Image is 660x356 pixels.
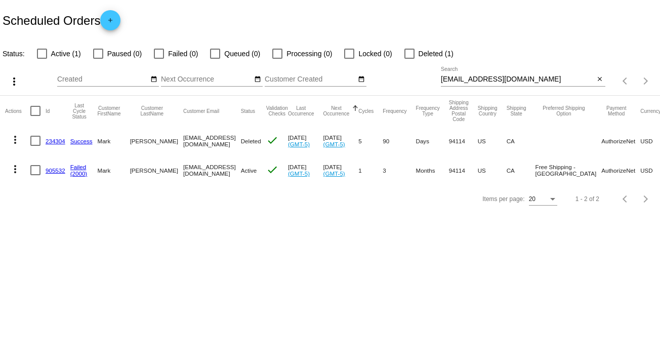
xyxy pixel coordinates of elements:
[449,100,469,122] button: Change sorting for ShippingPostcode
[419,48,453,60] span: Deleted (1)
[595,74,605,85] button: Clear
[70,170,88,177] a: (2000)
[183,155,241,185] mat-cell: [EMAIL_ADDRESS][DOMAIN_NAME]
[535,155,602,185] mat-cell: Free Shipping - [GEOGRAPHIC_DATA]
[70,103,89,120] button: Change sorting for LastProcessingCycleId
[130,155,183,185] mat-cell: [PERSON_NAME]
[383,126,416,155] mat-cell: 90
[478,155,507,185] mat-cell: US
[57,75,148,84] input: Created
[323,105,350,116] button: Change sorting for NextOccurrenceUtc
[383,108,406,114] button: Change sorting for Frequency
[288,126,323,155] mat-cell: [DATE]
[323,155,359,185] mat-cell: [DATE]
[46,108,50,114] button: Change sorting for Id
[98,155,130,185] mat-cell: Mark
[615,71,636,91] button: Previous page
[161,75,252,84] input: Next Occurrence
[358,75,365,84] mat-icon: date_range
[615,189,636,209] button: Previous page
[266,134,278,146] mat-icon: check
[358,48,392,60] span: Locked (0)
[9,163,21,175] mat-icon: more_vert
[46,138,65,144] a: 234304
[241,138,261,144] span: Deleted
[601,155,640,185] mat-cell: AuthorizeNet
[416,155,449,185] mat-cell: Months
[254,75,261,84] mat-icon: date_range
[288,155,323,185] mat-cell: [DATE]
[104,17,116,29] mat-icon: add
[449,126,478,155] mat-cell: 94114
[323,170,345,177] a: (GMT-5)
[46,167,65,174] a: 905532
[636,189,656,209] button: Next page
[3,10,120,30] h2: Scheduled Orders
[441,75,595,84] input: Search
[107,48,142,60] span: Paused (0)
[507,126,535,155] mat-cell: CA
[529,196,557,203] mat-select: Items per page:
[478,105,498,116] button: Change sorting for ShippingCountry
[358,108,374,114] button: Change sorting for Cycles
[168,48,198,60] span: Failed (0)
[288,170,310,177] a: (GMT-5)
[265,75,356,84] input: Customer Created
[288,105,314,116] button: Change sorting for LastOccurrenceUtc
[358,126,383,155] mat-cell: 5
[98,105,121,116] button: Change sorting for CustomerFirstName
[596,75,603,84] mat-icon: close
[636,71,656,91] button: Next page
[8,75,20,88] mat-icon: more_vert
[9,134,21,146] mat-icon: more_vert
[150,75,157,84] mat-icon: date_range
[130,126,183,155] mat-cell: [PERSON_NAME]
[383,155,416,185] mat-cell: 3
[5,96,30,126] mat-header-cell: Actions
[601,105,631,116] button: Change sorting for PaymentMethod.Type
[183,108,219,114] button: Change sorting for CustomerEmail
[535,105,593,116] button: Change sorting for PreferredShippingOption
[529,195,535,203] span: 20
[507,155,535,185] mat-cell: CA
[70,164,87,170] a: Failed
[575,195,599,203] div: 1 - 2 of 2
[288,141,310,147] a: (GMT-5)
[507,105,526,116] button: Change sorting for ShippingState
[224,48,260,60] span: Queued (0)
[241,167,257,174] span: Active
[70,138,93,144] a: Success
[482,195,524,203] div: Items per page:
[449,155,478,185] mat-cell: 94114
[266,96,288,126] mat-header-cell: Validation Checks
[323,141,345,147] a: (GMT-5)
[3,50,25,58] span: Status:
[241,108,255,114] button: Change sorting for Status
[98,126,130,155] mat-cell: Mark
[266,164,278,176] mat-icon: check
[601,126,640,155] mat-cell: AuthorizeNet
[323,126,359,155] mat-cell: [DATE]
[416,126,449,155] mat-cell: Days
[416,105,440,116] button: Change sorting for FrequencyType
[286,48,332,60] span: Processing (0)
[183,126,241,155] mat-cell: [EMAIL_ADDRESS][DOMAIN_NAME]
[358,155,383,185] mat-cell: 1
[130,105,174,116] button: Change sorting for CustomerLastName
[51,48,81,60] span: Active (1)
[478,126,507,155] mat-cell: US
